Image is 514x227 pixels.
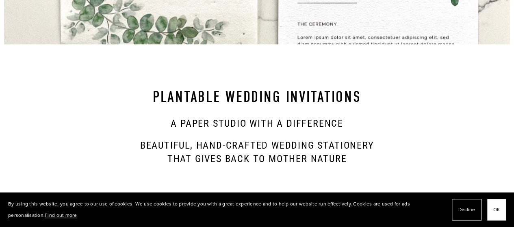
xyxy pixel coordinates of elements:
p: By using this website, you agree to our use of cookies. We use cookies to provide you with a grea... [8,198,444,221]
span: Decline [458,204,475,216]
a: Find out more [45,212,77,218]
h1: Plantable wedding invitations [99,88,416,107]
button: Decline [452,199,481,221]
button: OK [487,199,506,221]
span: OK [493,204,500,216]
h2: Beautiful, hand-crafted wedding stationery that gives back to mother nature [99,139,416,166]
h2: a paper studio with a difference [99,117,416,131]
